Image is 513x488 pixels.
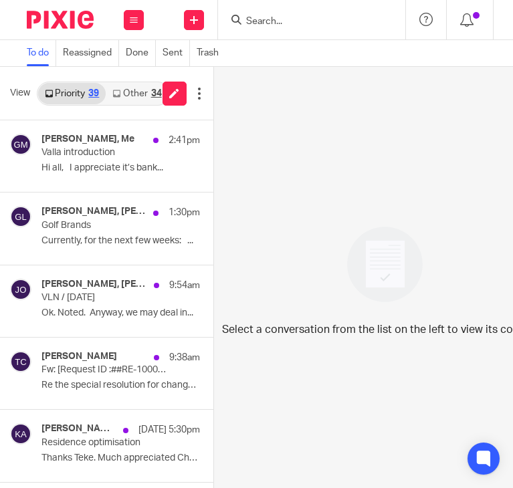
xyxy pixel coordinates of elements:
[41,134,134,145] h4: [PERSON_NAME], Me
[41,364,168,376] p: Fw: [Request ID :##RE-100036086##] : SR2719387 - add business name cessation document to submission
[169,206,200,219] p: 1:30pm
[10,279,31,300] img: svg%3E
[41,351,117,362] h4: [PERSON_NAME]
[41,423,116,435] h4: [PERSON_NAME], [PERSON_NAME], Me
[41,162,200,174] p: Hi all, I appreciate it’s bank...
[41,380,200,391] p: Re the special resolution for change of name...
[10,86,30,100] span: View
[41,453,200,464] p: Thanks Teke. Much appreciated Cheers Sent from...
[41,279,147,290] h4: [PERSON_NAME], [PERSON_NAME], [PERSON_NAME], Me
[88,89,99,98] div: 39
[41,437,168,449] p: Residence optimisation
[41,220,168,231] p: Golf Brands
[338,218,431,311] img: image
[41,206,146,217] h4: [PERSON_NAME], [PERSON_NAME], Me
[10,134,31,155] img: svg%3E
[169,279,200,292] p: 9:54am
[27,11,94,29] img: Pixie
[10,423,31,445] img: svg%3E
[169,134,200,147] p: 2:41pm
[41,147,168,158] p: Valla introduction
[63,40,119,66] a: Reassigned
[27,40,56,66] a: To do
[41,308,200,319] p: Ok. Noted. Anyway, we may deal in...
[151,89,162,98] div: 34
[138,423,200,437] p: [DATE] 5:30pm
[245,16,365,28] input: Search
[163,40,190,66] a: Sent
[197,40,225,66] a: Trash
[126,40,156,66] a: Done
[38,83,106,104] a: Priority39
[10,351,31,372] img: svg%3E
[41,292,168,303] p: VLN / [DATE]
[106,83,168,104] a: Other34
[169,351,200,364] p: 9:38am
[41,235,200,247] p: Currently, for the next few weeks: ...
[10,206,31,227] img: svg%3E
